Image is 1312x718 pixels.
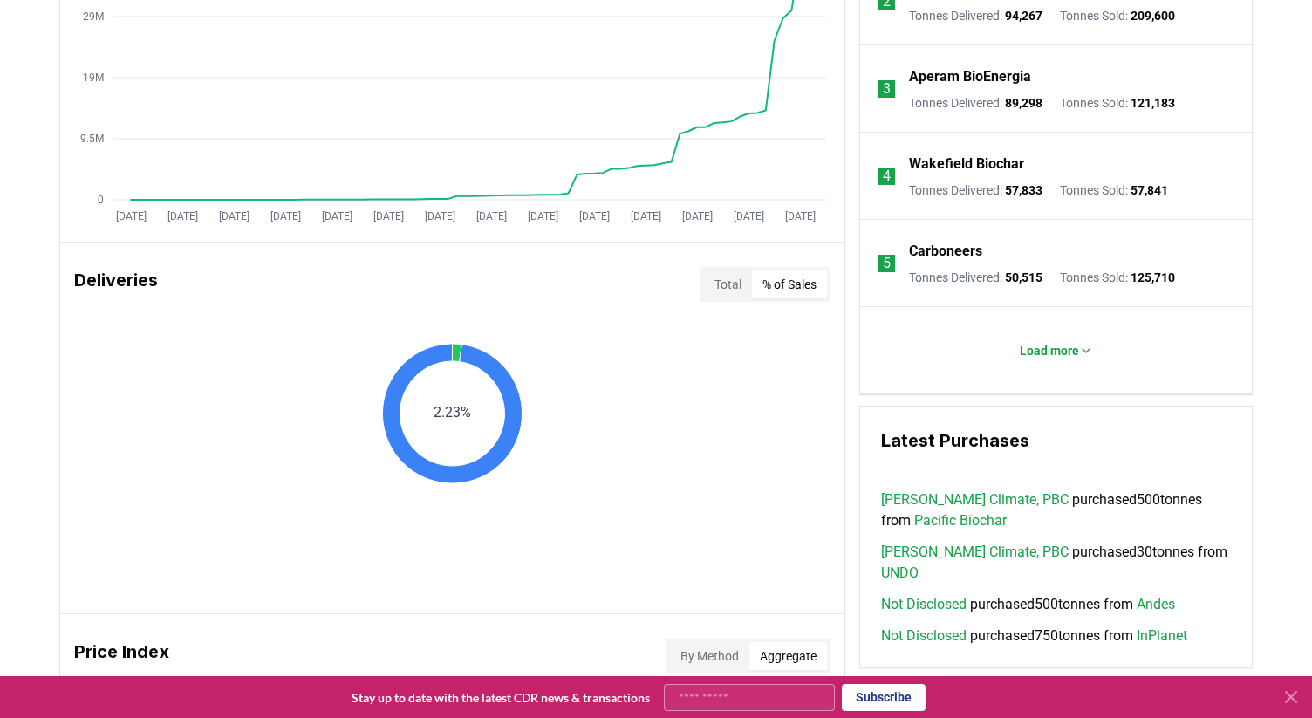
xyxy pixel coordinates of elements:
[881,489,1231,531] span: purchased 500 tonnes from
[909,66,1031,87] a: Aperam BioEnergia
[74,267,158,302] h3: Deliveries
[749,642,827,670] button: Aggregate
[909,241,982,262] a: Carboneers
[909,154,1024,174] a: Wakefield Biochar
[881,489,1069,510] a: [PERSON_NAME] Climate, PBC
[270,210,301,222] tspan: [DATE]
[579,210,610,222] tspan: [DATE]
[881,626,967,646] a: Not Disclosed
[373,210,404,222] tspan: [DATE]
[425,210,455,222] tspan: [DATE]
[322,210,352,222] tspan: [DATE]
[785,210,816,222] tspan: [DATE]
[1060,269,1175,286] p: Tonnes Sold :
[219,210,249,222] tspan: [DATE]
[1137,594,1175,615] a: Andes
[909,269,1042,286] p: Tonnes Delivered :
[80,133,104,145] tspan: 9.5M
[909,94,1042,112] p: Tonnes Delivered :
[881,542,1069,563] a: [PERSON_NAME] Climate, PBC
[98,194,104,206] tspan: 0
[434,404,471,421] text: 2.23%
[909,7,1042,24] p: Tonnes Delivered :
[670,642,749,670] button: By Method
[881,594,1175,615] span: purchased 500 tonnes from
[1060,94,1175,112] p: Tonnes Sold :
[631,210,661,222] tspan: [DATE]
[1005,9,1042,23] span: 94,267
[883,253,891,274] p: 5
[74,639,169,674] h3: Price Index
[1060,181,1168,199] p: Tonnes Sold :
[1020,342,1079,359] p: Load more
[704,270,752,298] button: Total
[881,594,967,615] a: Not Disclosed
[1060,7,1175,24] p: Tonnes Sold :
[752,270,827,298] button: % of Sales
[83,10,104,23] tspan: 29M
[528,210,558,222] tspan: [DATE]
[1006,333,1107,368] button: Load more
[116,210,147,222] tspan: [DATE]
[909,181,1042,199] p: Tonnes Delivered :
[883,79,891,99] p: 3
[1131,96,1175,110] span: 121,183
[476,210,507,222] tspan: [DATE]
[881,563,919,584] a: UNDO
[1005,96,1042,110] span: 89,298
[881,427,1231,454] h3: Latest Purchases
[914,510,1007,531] a: Pacific Biochar
[881,626,1187,646] span: purchased 750 tonnes from
[1005,270,1042,284] span: 50,515
[881,542,1231,584] span: purchased 30 tonnes from
[734,210,764,222] tspan: [DATE]
[883,166,891,187] p: 4
[1005,183,1042,197] span: 57,833
[167,210,198,222] tspan: [DATE]
[83,72,104,84] tspan: 19M
[1131,270,1175,284] span: 125,710
[1131,183,1168,197] span: 57,841
[1137,626,1187,646] a: InPlanet
[1131,9,1175,23] span: 209,600
[682,210,713,222] tspan: [DATE]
